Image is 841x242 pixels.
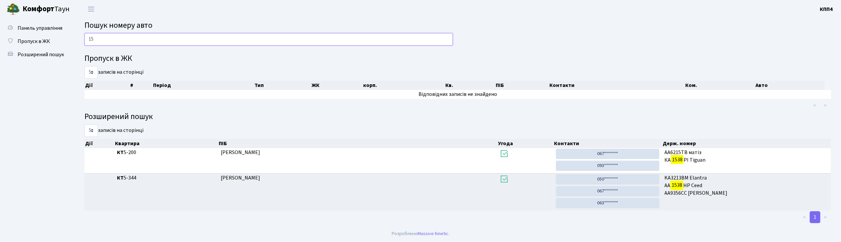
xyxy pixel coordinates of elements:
span: Панель управління [18,24,62,32]
th: ЖК [311,81,363,90]
th: Період [152,81,254,90]
select: записів на сторінці [84,66,98,79]
th: ПІБ [218,139,497,148]
button: Переключити навігацію [83,4,99,15]
a: Пропуск в ЖК [3,35,70,48]
h4: Пропуск в ЖК [84,54,831,63]
img: logo.png [7,3,20,16]
span: Таун [23,4,70,15]
a: КПП4 [820,5,833,13]
b: КТ [117,174,124,181]
th: Квартира [114,139,218,148]
div: Розроблено . [392,230,449,237]
mark: 1538 [671,155,684,164]
span: АА6215ТВ матіз КА РІ Tiguan [665,149,828,164]
td: Відповідних записів не знайдено [84,90,831,99]
th: Авто [755,81,824,90]
b: КТ [117,149,124,156]
th: Кв. [445,81,495,90]
span: Пошук номеру авто [84,20,152,31]
th: Угода [497,139,554,148]
label: записів на сторінці [84,66,143,79]
th: Контакти [549,81,685,90]
th: корп. [363,81,445,90]
a: Панель управління [3,21,70,35]
a: Розширений пошук [3,48,70,61]
th: # [130,81,153,90]
span: 5-200 [117,149,215,156]
mark: 1538 [671,181,683,190]
th: ПІБ [495,81,549,90]
th: Контакти [554,139,662,148]
label: записів на сторінці [84,124,143,137]
h4: Розширений пошук [84,112,831,122]
th: Тип [254,81,311,90]
th: Дії [84,139,114,148]
span: [PERSON_NAME] [221,174,260,181]
th: Держ. номер [662,139,831,148]
a: Massive Kinetic [418,230,448,237]
span: Пропуск в ЖК [18,38,50,45]
b: КПП4 [820,6,833,13]
span: Розширений пошук [18,51,64,58]
select: записів на сторінці [84,124,98,137]
span: 5-344 [117,174,215,182]
span: KA3213BM Elantra AA HP Сeed АА9356СС [PERSON_NAME] [665,174,828,197]
a: 1 [810,211,820,223]
th: Ком. [685,81,755,90]
b: Комфорт [23,4,54,14]
input: Пошук [84,33,453,46]
span: [PERSON_NAME] [221,149,260,156]
th: Дії [84,81,130,90]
